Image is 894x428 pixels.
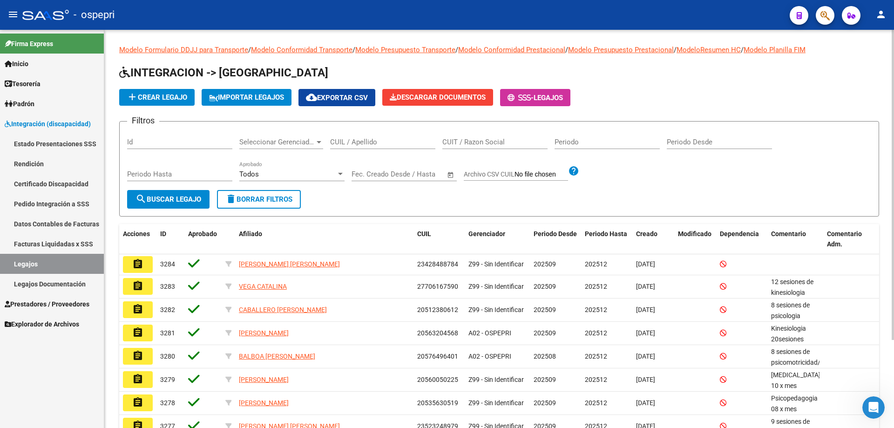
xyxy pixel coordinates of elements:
span: 20560050225 [417,376,458,383]
a: Modelo Presupuesto Prestacional [568,46,674,54]
mat-icon: assignment [132,374,143,385]
span: ID [160,230,166,238]
span: Tesorería [5,79,41,89]
a: Modelo Presupuesto Transporte [355,46,455,54]
mat-icon: person [875,9,887,20]
button: Open calendar [446,170,456,180]
datatable-header-cell: Gerenciador [465,224,530,255]
span: 202509 [534,399,556,407]
mat-icon: delete [225,193,237,204]
span: 3280 [160,353,175,360]
span: Integración (discapacidad) [5,119,91,129]
mat-icon: menu [7,9,19,20]
span: Buscar Legajo [135,195,201,204]
span: 20535630519 [417,399,458,407]
span: - [508,94,534,102]
span: Periodo Hasta [585,230,627,238]
datatable-header-cell: Acciones [119,224,156,255]
span: 202512 [585,399,607,407]
datatable-header-cell: Afiliado [235,224,413,255]
datatable-header-cell: Periodo Hasta [581,224,632,255]
button: IMPORTAR LEGAJOS [202,89,291,106]
iframe: Intercom live chat [862,396,885,419]
span: Crear Legajo [127,93,187,102]
span: Modificado [678,230,711,238]
span: 27706167590 [417,283,458,290]
span: 202512 [585,376,607,383]
span: 202512 [585,306,607,313]
span: Z99 - Sin Identificar [468,399,524,407]
span: Z99 - Sin Identificar [468,260,524,268]
datatable-header-cell: CUIL [413,224,465,255]
button: Crear Legajo [119,89,195,106]
span: VEGA CATALINA [239,283,287,290]
span: 3283 [160,283,175,290]
mat-icon: help [568,165,579,177]
mat-icon: assignment [132,304,143,315]
mat-icon: search [135,193,147,204]
span: IMPORTAR LEGAJOS [209,93,284,102]
span: 3282 [160,306,175,313]
h3: Filtros [127,114,159,127]
span: 8 sesiones de psicologia ABAD LAURA/ Sep a dic 8 sesiones de psicopedagogia PONCE MERCEDES/ Sep a... [771,301,824,383]
a: Modelo Conformidad Prestacional [458,46,565,54]
span: BALBOA [PERSON_NAME] [239,353,315,360]
mat-icon: assignment [132,258,143,270]
span: INTEGRACION -> [GEOGRAPHIC_DATA] [119,66,328,79]
datatable-header-cell: Dependencia [716,224,767,255]
span: Firma Express [5,39,53,49]
span: 202512 [585,353,607,360]
button: -Legajos [500,89,570,106]
span: Legajos [534,94,563,102]
span: [PERSON_NAME] [239,329,289,337]
span: [DATE] [636,306,655,313]
a: ModeloResumen HC [677,46,741,54]
span: 3278 [160,399,175,407]
span: 20576496401 [417,353,458,360]
mat-icon: assignment [132,350,143,361]
span: 202512 [585,283,607,290]
datatable-header-cell: ID [156,224,184,255]
span: Exportar CSV [306,94,368,102]
span: Z99 - Sin Identificar [468,376,524,383]
span: Prestadores / Proveedores [5,299,89,309]
span: A02 - OSPEPRI [468,329,511,337]
span: Gerenciador [468,230,505,238]
button: Borrar Filtros [217,190,301,209]
span: Periodo Desde [534,230,577,238]
mat-icon: cloud_download [306,92,317,103]
a: Modelo Formulario DDJJ para Transporte [119,46,248,54]
span: Archivo CSV CUIL [464,170,515,178]
span: A02 - OSPEPRI [468,353,511,360]
span: [PERSON_NAME] [PERSON_NAME] [239,260,340,268]
span: 3279 [160,376,175,383]
input: Fecha fin [398,170,443,178]
a: Modelo Planilla FIM [744,46,806,54]
datatable-header-cell: Comentario Adm. [823,224,879,255]
input: Fecha inicio [352,170,389,178]
span: Z99 - Sin Identificar [468,306,524,313]
button: Exportar CSV [298,89,375,106]
span: 20563204568 [417,329,458,337]
span: Padrón [5,99,34,109]
span: Explorador de Archivos [5,319,79,329]
span: 20512380612 [417,306,458,313]
span: [PERSON_NAME] [239,376,289,383]
span: CABALLERO [PERSON_NAME] [239,306,327,313]
span: 202509 [534,329,556,337]
span: 3281 [160,329,175,337]
span: 202509 [534,283,556,290]
a: Modelo Conformidad Transporte [251,46,352,54]
span: [PERSON_NAME] [239,399,289,407]
span: 202508 [534,353,556,360]
datatable-header-cell: Creado [632,224,674,255]
span: [DATE] [636,260,655,268]
datatable-header-cell: Aprobado [184,224,222,255]
span: 202512 [585,329,607,337]
span: Seleccionar Gerenciador [239,138,315,146]
mat-icon: assignment [132,327,143,338]
span: Dependencia [720,230,759,238]
span: 23428488784 [417,260,458,268]
mat-icon: assignment [132,397,143,408]
span: [DATE] [636,376,655,383]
